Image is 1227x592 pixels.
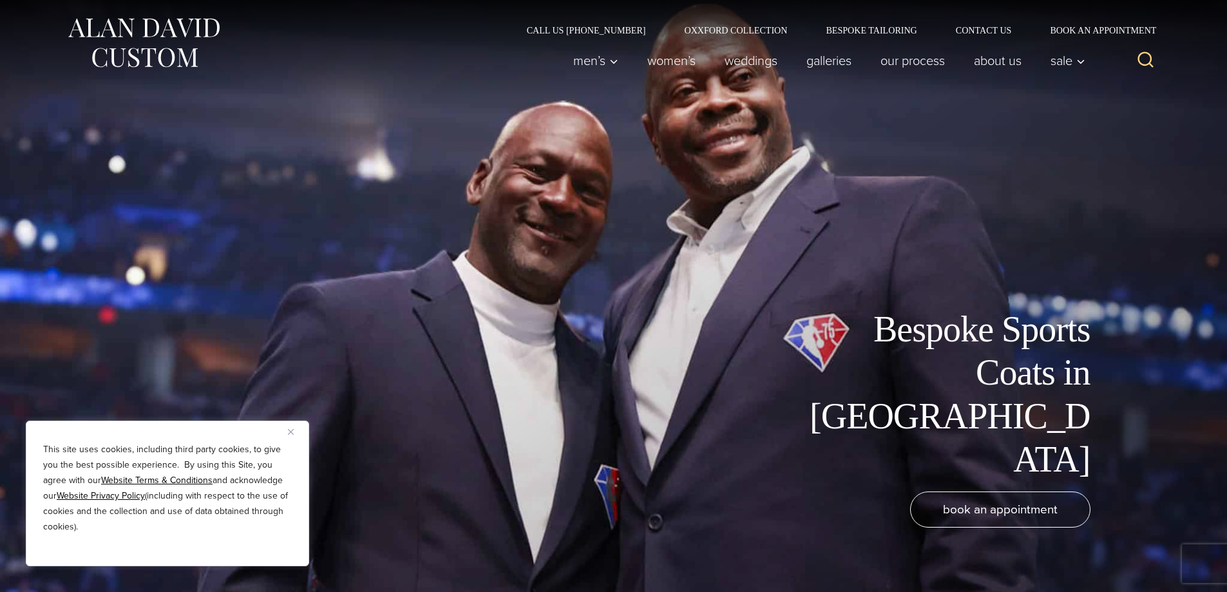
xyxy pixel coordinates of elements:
[806,26,936,35] a: Bespoke Tailoring
[1145,553,1214,586] iframe: Opens a widget where you can chat to one of our agents
[1051,54,1085,67] span: Sale
[792,48,866,73] a: Galleries
[910,492,1090,528] a: book an appointment
[101,473,213,487] a: Website Terms & Conditions
[558,48,1092,73] nav: Primary Navigation
[959,48,1036,73] a: About Us
[710,48,792,73] a: weddings
[57,489,145,502] a: Website Privacy Policy
[801,308,1090,481] h1: Bespoke Sports Coats in [GEOGRAPHIC_DATA]
[937,26,1031,35] a: Contact Us
[573,54,618,67] span: Men’s
[1031,26,1161,35] a: Book an Appointment
[866,48,959,73] a: Our Process
[508,26,1161,35] nav: Secondary Navigation
[665,26,806,35] a: Oxxford Collection
[288,424,303,439] button: Close
[66,14,221,72] img: Alan David Custom
[508,26,665,35] a: Call Us [PHONE_NUMBER]
[43,442,292,535] p: This site uses cookies, including third party cookies, to give you the best possible experience. ...
[288,429,294,435] img: Close
[1130,45,1161,76] button: View Search Form
[943,500,1058,519] span: book an appointment
[633,48,710,73] a: Women’s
